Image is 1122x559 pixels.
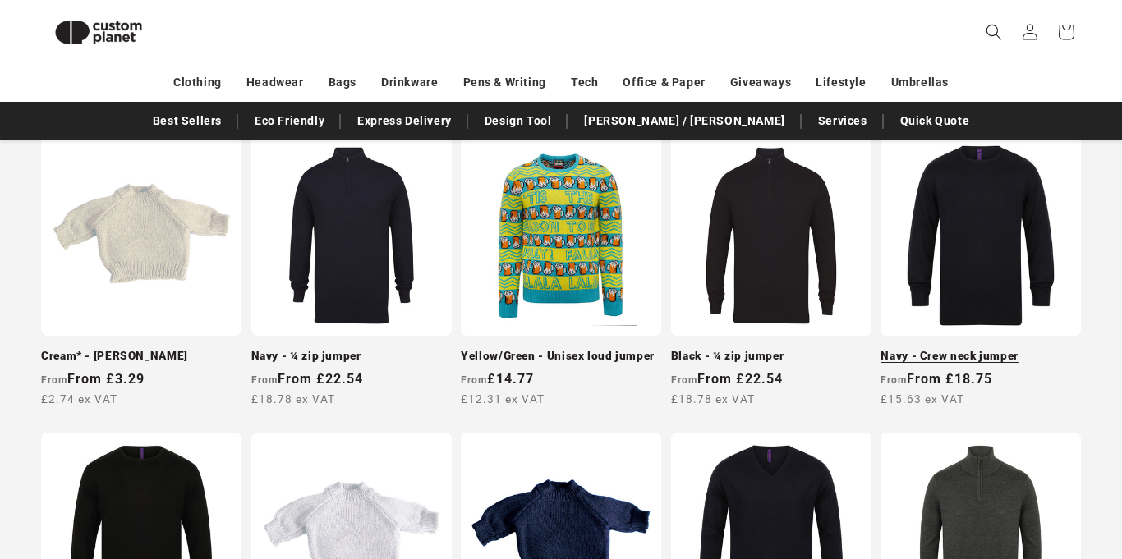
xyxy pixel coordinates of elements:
[246,68,304,97] a: Headwear
[463,68,546,97] a: Pens & Writing
[461,349,661,364] a: Yellow/Green - Unisex loud jumper
[349,107,460,135] a: Express Delivery
[145,107,230,135] a: Best Sellers
[892,107,978,135] a: Quick Quote
[671,349,871,364] a: Black - ¼ zip jumper
[381,68,438,97] a: Drinkware
[816,68,866,97] a: Lifestyle
[329,68,356,97] a: Bags
[810,107,876,135] a: Services
[571,68,598,97] a: Tech
[476,107,560,135] a: Design Tool
[976,14,1012,50] summary: Search
[41,7,156,58] img: Custom Planet
[173,68,222,97] a: Clothing
[246,107,333,135] a: Eco Friendly
[576,107,793,135] a: [PERSON_NAME] / [PERSON_NAME]
[251,349,452,364] a: Navy - ¼ zip jumper
[849,382,1122,559] iframe: Chat Widget
[891,68,949,97] a: Umbrellas
[623,68,705,97] a: Office & Paper
[730,68,791,97] a: Giveaways
[41,349,241,364] a: Cream* - [PERSON_NAME]
[881,349,1081,364] a: Navy - Crew neck jumper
